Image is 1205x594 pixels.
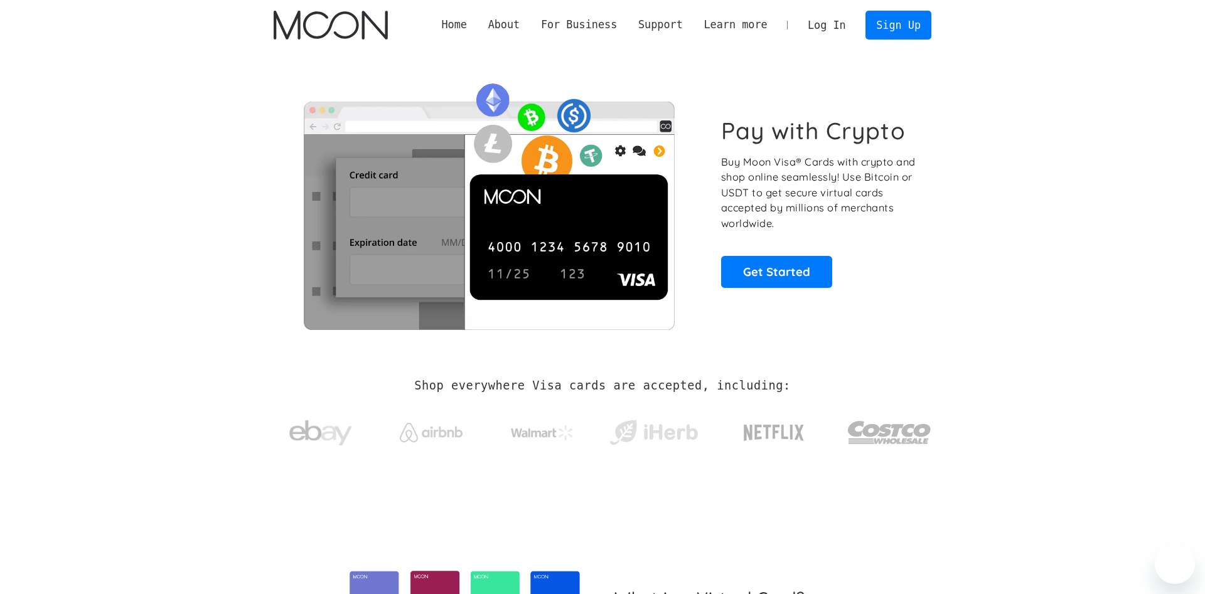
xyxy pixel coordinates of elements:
div: About [478,17,530,33]
img: iHerb [607,416,700,449]
img: Moon Logo [274,11,387,40]
img: Costco [847,409,931,456]
p: Buy Moon Visa® Cards with crypto and shop online seamlessly! Use Bitcoin or USDT to get secure vi... [721,154,918,231]
div: For Business [530,17,628,33]
a: iHerb [607,404,700,455]
a: Sign Up [865,11,931,39]
div: Support [638,17,683,33]
div: Support [628,17,693,33]
div: For Business [541,17,617,33]
a: Costco [847,396,931,462]
a: Get Started [721,256,832,287]
a: home [274,11,387,40]
a: ebay [274,401,367,459]
a: Home [431,17,478,33]
iframe: Button to launch messaging window [1155,544,1195,584]
a: Airbnb [385,410,478,448]
div: Learn more [704,17,767,33]
a: Log In [797,11,856,39]
img: ebay [289,413,352,453]
div: About [488,17,520,33]
img: Netflix [742,417,805,448]
a: Walmart [496,413,589,447]
div: Learn more [694,17,778,33]
img: Airbnb [400,423,463,442]
img: Walmart [511,425,574,440]
img: Moon Cards let you spend your crypto anywhere Visa is accepted. [274,75,704,329]
a: Netflix [718,405,830,455]
h2: Shop everywhere Visa cards are accepted, including: [414,379,790,393]
h1: Pay with Crypto [721,117,906,145]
